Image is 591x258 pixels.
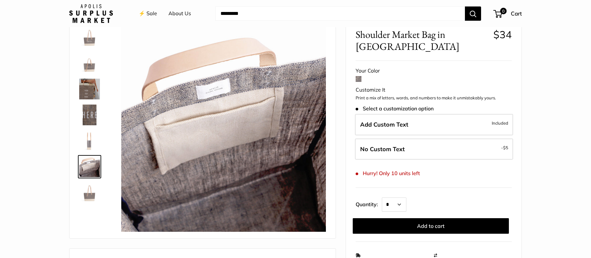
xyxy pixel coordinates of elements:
[360,121,408,128] span: Add Custom Text
[78,103,101,127] a: description_A close up of our first Chambray Jute Bag
[356,170,420,176] span: Hurry! Only 10 units left
[501,144,508,151] span: -
[465,6,481,21] button: Search
[511,10,522,17] span: Cart
[79,27,100,48] img: description_Our first Chambray Shoulder Market Bag
[78,77,101,101] a: description_Classic Chambray on the Original Market Bag for the first time.
[353,218,509,234] button: Add to cart
[78,26,101,49] a: description_Our first Chambray Shoulder Market Bag
[356,196,382,212] label: Quantity:
[494,8,522,19] a: 0 Cart
[356,95,512,101] p: Print a mix of letters, words, and numbers to make it unmistakably yours.
[78,181,101,204] a: Shoulder Market Bag in Chambray
[493,28,512,41] span: $34
[79,156,100,177] img: Shoulder Market Bag in Chambray
[78,155,101,178] a: Shoulder Market Bag in Chambray
[79,130,100,151] img: description_Side view of the Shoulder Market Bag
[121,27,326,232] img: Shoulder Market Bag in Chambray
[492,119,508,127] span: Included
[503,145,508,150] span: $5
[356,66,512,76] div: Your Color
[79,79,100,99] img: description_Classic Chambray on the Original Market Bag for the first time.
[79,53,100,73] img: description_Adjustable soft leather handle
[79,105,100,125] img: description_A close up of our first Chambray Jute Bag
[356,85,512,95] div: Customize It
[355,139,513,160] label: Leave Blank
[356,106,434,112] span: Select a customization option
[500,8,507,14] span: 0
[79,182,100,203] img: Shoulder Market Bag in Chambray
[78,129,101,152] a: description_Side view of the Shoulder Market Bag
[139,9,157,18] a: ⚡️ Sale
[168,9,191,18] a: About Us
[360,145,405,153] span: No Custom Text
[69,4,113,23] img: Apolis: Surplus Market
[355,114,513,135] label: Add Custom Text
[78,51,101,75] a: description_Adjustable soft leather handle
[356,28,489,52] span: Shoulder Market Bag in [GEOGRAPHIC_DATA]
[215,6,465,21] input: Search...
